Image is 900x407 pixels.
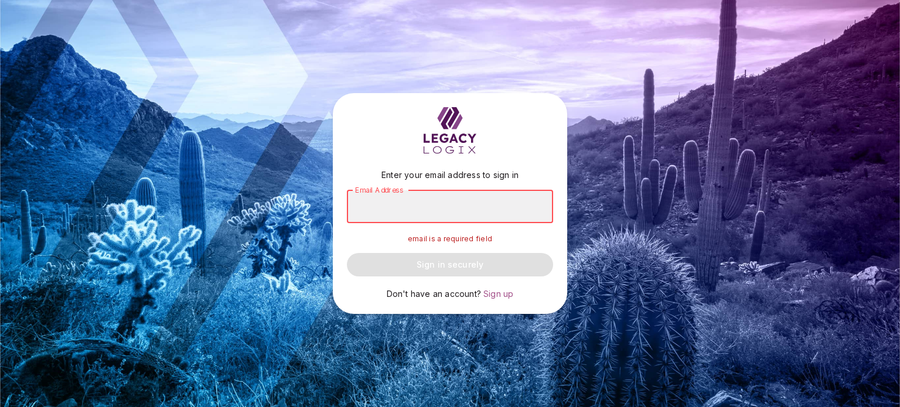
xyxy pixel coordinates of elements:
p: email is a required field [347,234,553,244]
a: Sign up [483,288,513,300]
span: Enter your email address to sign in [381,170,519,180]
span: Don't have an account? [387,289,481,299]
span: Email Address [355,185,403,194]
span: Sign up [483,289,513,299]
